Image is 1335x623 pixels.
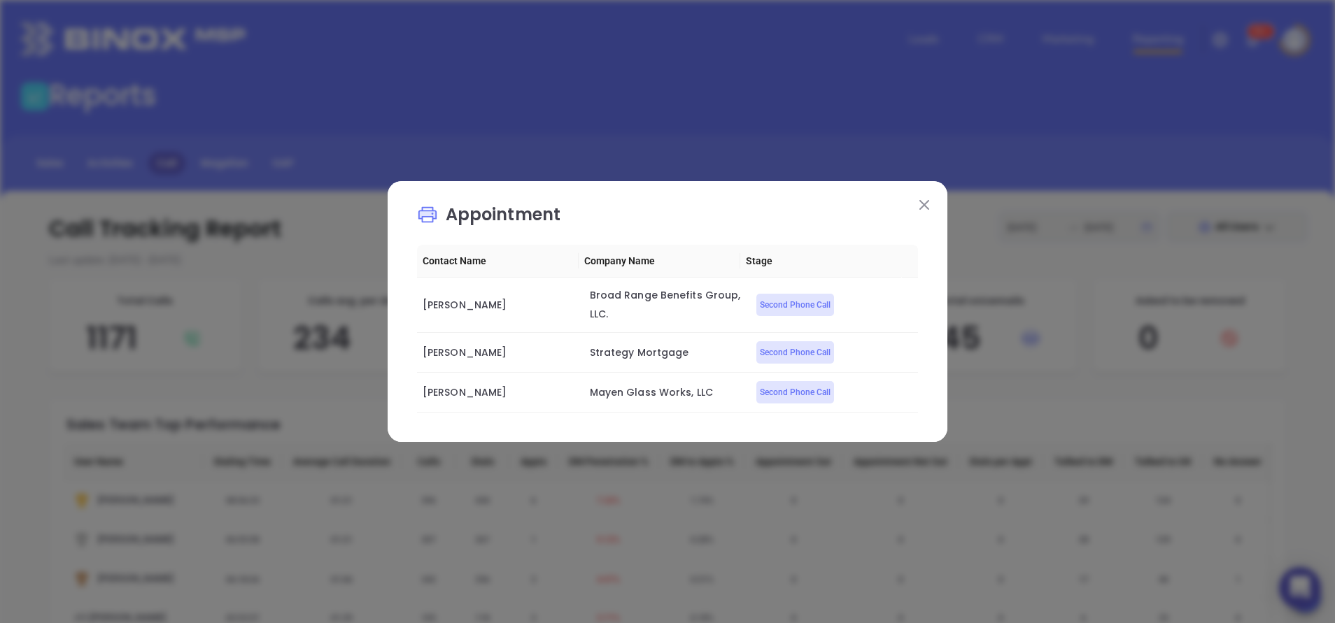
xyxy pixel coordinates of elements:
th: Stage [740,245,902,278]
span: Strategy Mortgage [590,345,689,359]
span: Second Phone Call [760,345,831,360]
img: close modal [919,200,929,210]
span: [PERSON_NAME] [423,298,507,312]
span: [PERSON_NAME] [423,385,507,399]
th: Contact Name [417,245,579,278]
span: Mayen Glass Works, LLC [590,385,713,399]
span: [PERSON_NAME] [423,345,507,359]
th: Company Name [579,245,740,278]
span: Broad Range Benefits Group, LLC. [590,288,744,321]
span: Second Phone Call [760,385,831,400]
span: Second Phone Call [760,297,831,313]
p: Appointment [417,202,918,234]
